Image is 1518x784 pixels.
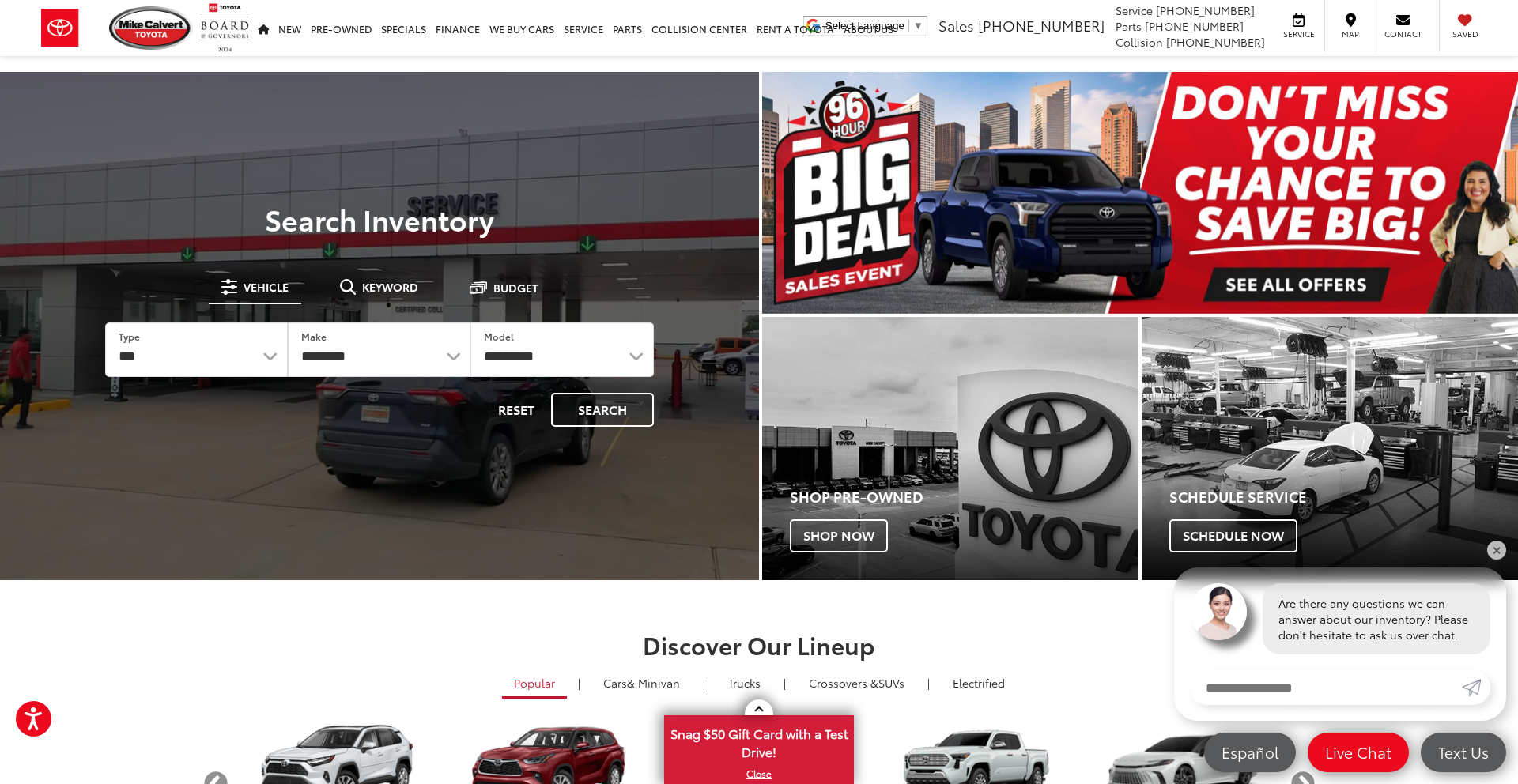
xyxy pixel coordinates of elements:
h4: Schedule Service [1169,489,1518,505]
div: Toyota [1142,317,1518,580]
span: & Minivan [627,675,680,691]
span: Map [1333,28,1368,40]
label: Type [119,330,140,343]
div: Toyota [762,317,1138,580]
span: Service [1116,2,1153,18]
a: Electrified [941,669,1017,696]
span: Collision [1116,34,1163,50]
span: Schedule Now [1169,519,1297,552]
span: Text Us [1430,742,1497,762]
a: Shop Pre-Owned Shop Now [762,317,1138,580]
span: Select Language [825,20,904,32]
img: Big Deal Sales Event [762,72,1518,314]
li: | [780,675,790,691]
span: Budget [493,282,538,293]
span: Parts [1116,18,1142,34]
span: Snag $50 Gift Card with a Test Drive! [666,717,852,765]
div: carousel slide number 1 of 1 [762,72,1518,314]
span: Crossovers & [809,675,878,691]
a: Submit [1462,670,1490,705]
a: Popular [502,669,567,699]
span: Keyword [362,281,418,292]
li: | [574,675,584,691]
span: [PHONE_NUMBER] [1156,2,1255,18]
a: Cars [591,669,692,696]
a: Trucks [716,669,772,696]
span: Sales [938,15,974,36]
span: Live Chat [1317,742,1399,762]
label: Model [484,330,514,343]
label: Make [301,330,327,343]
a: SUVs [797,669,916,696]
a: Text Us [1421,733,1506,772]
span: Contact [1384,28,1422,40]
button: Search [551,393,654,427]
span: [PHONE_NUMBER] [1145,18,1244,34]
img: Agent profile photo [1190,583,1247,640]
div: Are there any questions we can answer about our inventory? Please don't hesitate to ask us over c... [1263,583,1490,654]
h4: Shop Pre-Owned [790,489,1138,505]
a: Live Chat [1308,733,1409,772]
img: Mike Calvert Toyota [109,6,193,50]
span: [PHONE_NUMBER] [978,15,1105,36]
span: [PHONE_NUMBER] [1166,34,1265,50]
button: Reset [485,393,548,427]
span: Saved [1448,28,1482,40]
span: Shop Now [790,519,888,552]
li: | [699,675,709,691]
h3: Search Inventory [66,203,693,235]
section: Carousel section with vehicle pictures - may contain disclaimers. [762,72,1518,314]
span: ▼ [913,20,923,32]
h2: Discover Our Lineup [202,631,1316,658]
span: ​ [908,20,909,32]
span: Service [1281,28,1316,40]
span: Español [1214,742,1286,762]
a: Schedule Service Schedule Now [1142,317,1518,580]
span: Vehicle [244,281,289,292]
a: Español [1204,733,1296,772]
li: | [923,675,934,691]
input: Enter your message [1190,670,1462,705]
